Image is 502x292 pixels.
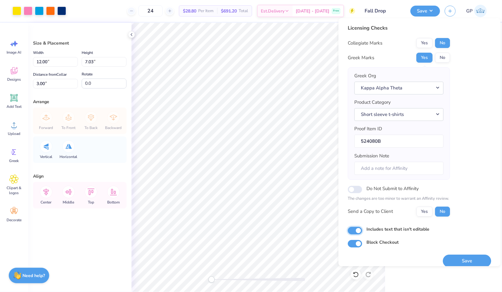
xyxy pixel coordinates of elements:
div: Accessibility label [208,276,215,283]
span: $28.80 [183,8,196,14]
a: GP [463,5,490,17]
span: $691.20 [221,8,237,14]
span: Total [239,8,248,14]
button: No [435,207,450,217]
span: GP [466,7,473,15]
button: Short sleeve t-shirts [354,108,443,121]
div: Arrange [33,98,127,105]
button: No [435,38,450,48]
button: Yes [416,38,433,48]
label: Distance from Collar [33,71,67,78]
label: Submission Note [354,152,389,160]
div: Size & Placement [33,40,127,46]
label: Rotate [82,70,93,78]
span: Middle [63,200,74,205]
span: Clipart & logos [4,185,24,195]
input: – – [138,5,163,17]
span: Bottom [107,200,120,205]
span: Est. Delivery [261,8,284,14]
label: Proof Item ID [354,125,382,132]
span: Decorate [7,218,22,223]
label: Product Category [354,99,391,106]
span: Greek [9,158,19,163]
label: Greek Org [354,72,376,79]
span: Add Text [7,104,22,109]
span: Free [333,9,339,13]
span: Upload [8,131,20,136]
label: Block Checkout [366,239,399,246]
input: Add a note for Affinity [354,162,443,175]
button: Save [443,255,491,267]
span: Horizontal [60,154,78,159]
button: Kappa Alpha Theta [354,82,443,94]
div: Send a Copy to Client [348,208,393,215]
label: Width [33,49,44,56]
div: Align [33,173,127,180]
img: Gene Padilla [474,5,487,17]
span: Center [41,200,52,205]
input: Untitled Design [360,5,406,17]
span: [DATE] - [DATE] [296,8,329,14]
strong: Need help? [23,273,45,279]
span: Designs [7,77,21,82]
button: Yes [416,53,433,63]
span: Vertical [40,154,52,159]
label: Height [82,49,93,56]
div: Collegiate Marks [348,40,382,47]
span: Image AI [7,50,22,55]
div: Licensing Checks [348,24,450,32]
span: Per Item [198,8,213,14]
div: Greek Marks [348,54,374,61]
label: Includes text that isn't editable [366,226,429,232]
label: Do Not Submit to Affinity [366,184,419,193]
button: Yes [416,207,433,217]
p: The changes are too minor to warrant an Affinity review. [348,196,450,202]
button: Save [410,6,440,17]
span: Top [88,200,94,205]
button: No [435,53,450,63]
